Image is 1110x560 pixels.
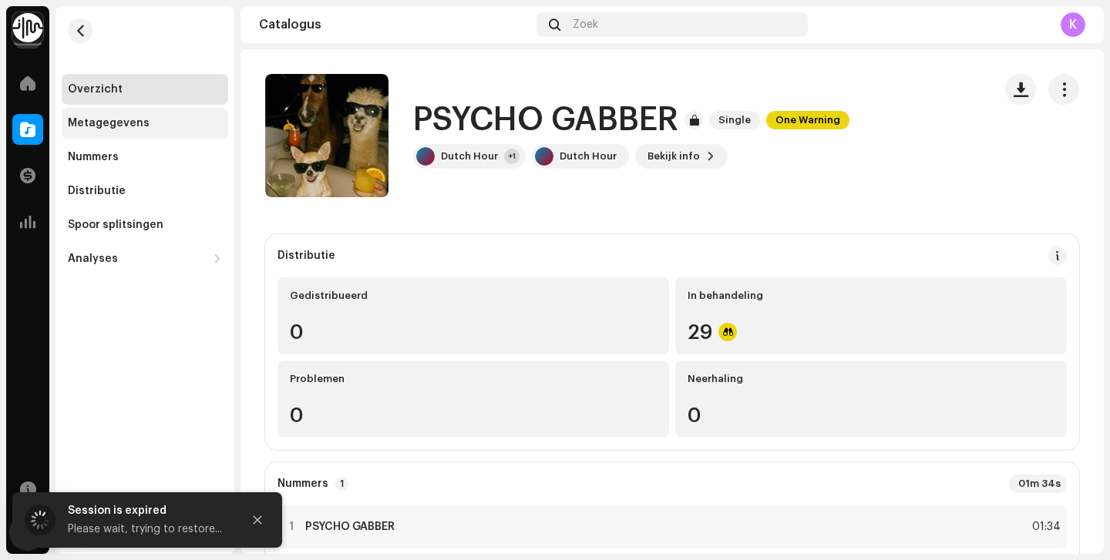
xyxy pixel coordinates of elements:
img: 0f74c21f-6d1c-4dbc-9196-dbddad53419e [12,12,43,43]
re-m-nav-item: Distributie [62,176,228,206]
div: Problemen [290,373,657,385]
h1: PSYCHO GABBER [413,102,678,138]
div: Dutch Hour [560,150,617,163]
div: Gedistribueerd [290,290,657,302]
re-m-nav-item: Metagegevens [62,108,228,139]
span: Zoek [573,18,598,31]
div: K [1061,12,1085,37]
div: Session is expired [68,501,230,520]
div: Neerhaling [688,373,1054,385]
button: Start recording [98,442,110,454]
div: Analyses [68,253,118,265]
p: 13 uur geleden actief [75,19,183,35]
button: Een bericht versturen… [264,436,289,461]
div: In behandeling [688,290,1054,302]
div: Spoor splitsingen [68,219,163,231]
div: Identity Music LTD Powered by [68,60,284,75]
div: 01:34 [1027,518,1061,536]
div: 10 oktober [12,399,296,420]
re-m-nav-item: Spoor splitsingen [62,210,228,240]
span: One Warning [766,111,849,129]
div: Catalogus [259,18,530,31]
strong: Nummers [277,478,328,490]
button: Emoji-picker [49,442,61,454]
div: Jessica zegt… [12,96,296,399]
div: 01m 34s [1009,474,1067,493]
button: Bijlage toevoegen [24,442,36,454]
button: Gif-picker [73,442,86,454]
textarea: Typ een bericht … [13,410,295,436]
h1: [PERSON_NAME] [75,8,175,19]
re-m-nav-dropdown: Analyses [62,243,228,274]
span: Single [709,111,760,129]
img: Profile image for Jessica [44,8,69,33]
button: Home [241,6,271,35]
div: Please wait, trying to restore... [68,520,230,538]
div: Distributie [277,250,335,262]
button: Close [242,505,273,535]
div: Nummers [68,151,119,163]
button: go back [10,6,39,35]
div: [PERSON_NAME] • 20 uur geleden [25,374,185,384]
re-m-nav-item: Nummers [62,142,228,173]
iframe: Intercom live chat [9,514,46,551]
a: Intercom [232,61,280,73]
div: Sluiten [271,6,298,34]
div: We have returned the release to you to review: The artwork that has been used has been used alrea... [25,106,240,362]
strong: PSYCHO GABBER [305,521,395,533]
p-badge: 1 [335,477,348,491]
re-m-nav-item: Overzicht [62,74,228,105]
div: Metagegevens [68,117,150,129]
span: Bekijk info [647,141,700,172]
div: Overzicht [68,83,123,96]
a: [URL][DOMAIN_NAME] [75,167,195,179]
div: +1 [504,149,520,164]
button: Bekijk info [635,144,728,169]
div: Distributie [68,185,126,197]
div: Dutch Hour [441,150,498,163]
div: We have returned the release to you to review:The artwork that has been used has been used alread... [12,96,253,371]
